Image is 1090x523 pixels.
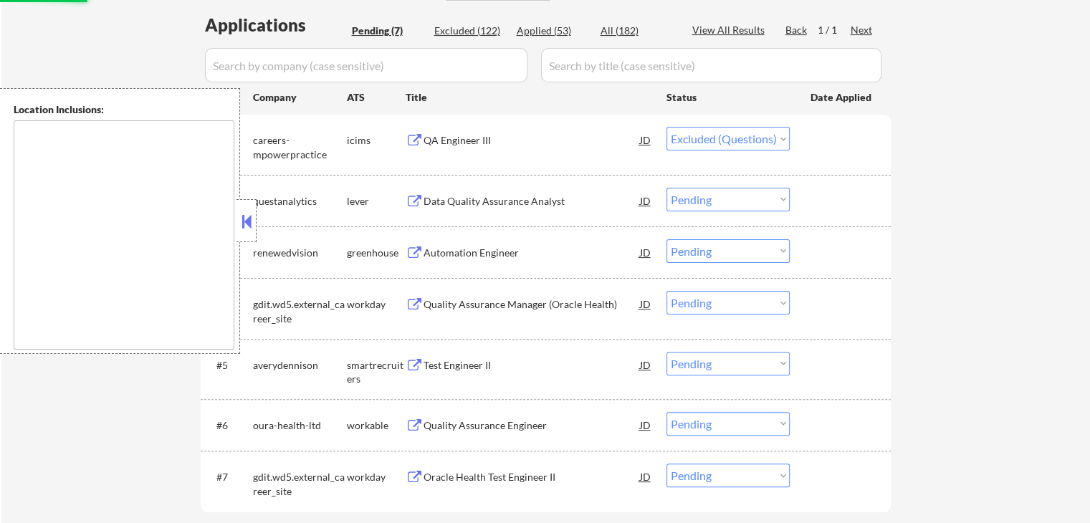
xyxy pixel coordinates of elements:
div: Oracle Health Test Engineer II [424,470,640,484]
div: JD [639,352,653,378]
div: gdit.wd5.external_career_site [253,470,347,498]
div: Title [406,90,653,105]
div: averydennison [253,358,347,373]
div: QA Engineer III [424,133,640,148]
div: renewedvision [253,246,347,260]
input: Search by title (case sensitive) [541,48,881,82]
div: JD [639,464,653,489]
div: Quality Assurance Manager (Oracle Health) [424,297,640,312]
div: Test Engineer II [424,358,640,373]
div: workday [347,470,406,484]
div: Next [851,23,874,37]
div: #6 [216,418,242,433]
div: smartrecruiters [347,358,406,386]
div: JD [639,127,653,153]
div: Quality Assurance Engineer [424,418,640,433]
div: Company [253,90,347,105]
div: Status [666,84,790,110]
div: JD [639,412,653,438]
div: All (182) [601,24,672,38]
div: Automation Engineer [424,246,640,260]
div: lever [347,194,406,208]
div: Data Quality Assurance Analyst [424,194,640,208]
div: Applications [205,16,347,34]
div: Excluded (122) [434,24,506,38]
div: #5 [216,358,242,373]
div: workday [347,297,406,312]
div: gdit.wd5.external_career_site [253,297,347,325]
div: Pending (7) [352,24,424,38]
div: questanalytics [253,194,347,208]
div: Back [785,23,808,37]
div: JD [639,239,653,265]
div: 1 / 1 [818,23,851,37]
div: JD [639,291,653,317]
div: View All Results [692,23,769,37]
div: greenhouse [347,246,406,260]
div: ATS [347,90,406,105]
div: Location Inclusions: [14,102,234,117]
div: workable [347,418,406,433]
div: icims [347,133,406,148]
div: Date Applied [811,90,874,105]
div: #7 [216,470,242,484]
div: Applied (53) [517,24,588,38]
div: careers-mpowerpractice [253,133,347,161]
input: Search by company (case sensitive) [205,48,527,82]
div: JD [639,188,653,213]
div: oura-health-ltd [253,418,347,433]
